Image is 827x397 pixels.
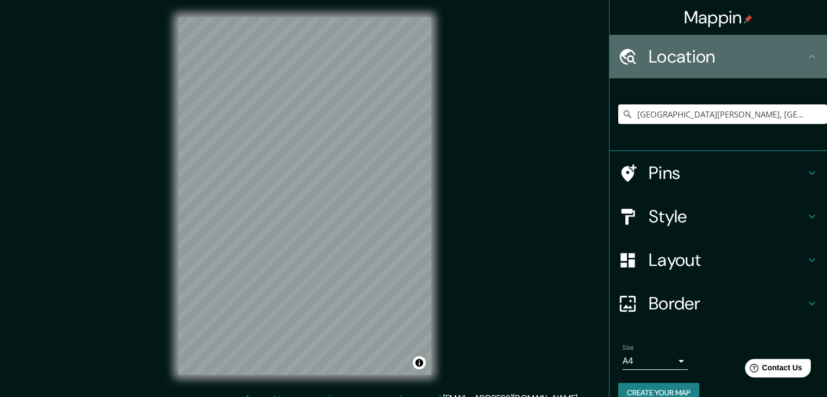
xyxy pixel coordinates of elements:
div: A4 [623,352,688,370]
div: Location [610,35,827,78]
img: pin-icon.png [744,15,753,23]
label: Size [623,343,634,352]
iframe: Help widget launcher [730,355,815,385]
canvas: Map [178,17,431,375]
h4: Style [649,206,805,227]
input: Pick your city or area [618,104,827,124]
h4: Border [649,293,805,314]
div: Layout [610,238,827,282]
div: Border [610,282,827,325]
h4: Mappin [684,7,753,28]
h4: Layout [649,249,805,271]
h4: Location [649,46,805,67]
div: Pins [610,151,827,195]
h4: Pins [649,162,805,184]
div: Style [610,195,827,238]
button: Toggle attribution [413,356,426,369]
